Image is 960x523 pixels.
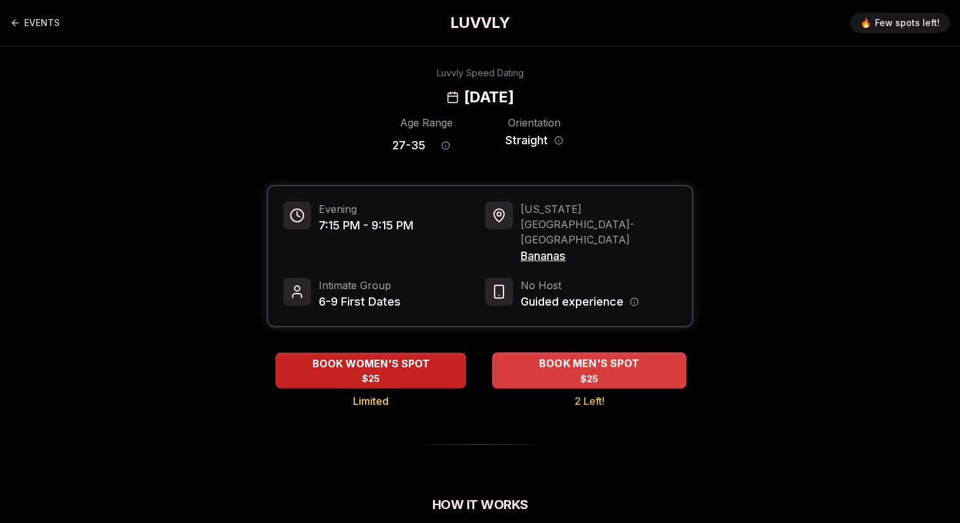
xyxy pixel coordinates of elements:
[860,17,871,29] span: 🔥
[10,10,60,36] a: Back to events
[521,201,677,247] span: [US_STATE][GEOGRAPHIC_DATA] - [GEOGRAPHIC_DATA]
[392,137,425,154] span: 27 - 35
[500,115,568,130] div: Orientation
[492,352,686,388] button: BOOK MEN'S SPOT - 2 Left!
[437,67,524,79] div: Luvvly Speed Dating
[450,13,510,33] a: LUVVLY
[392,115,460,130] div: Age Range
[505,132,548,149] span: Straight
[580,372,599,385] span: $25
[353,393,389,409] span: Limited
[521,247,677,265] span: Bananas
[537,356,642,371] span: BOOK MEN'S SPOT
[310,356,432,371] span: BOOK WOMEN'S SPOT
[464,87,514,107] h2: [DATE]
[521,293,623,311] span: Guided experience
[575,393,604,409] span: 2 Left!
[630,297,639,306] button: Host information
[521,278,639,293] span: No Host
[319,293,401,311] span: 6-9 First Dates
[276,353,466,388] button: BOOK WOMEN'S SPOT - Limited
[319,201,413,217] span: Evening
[362,372,380,385] span: $25
[875,17,940,29] span: Few spots left!
[554,136,563,145] button: Orientation information
[319,278,401,293] span: Intimate Group
[432,132,460,160] button: Age range information
[319,217,413,234] span: 7:15 PM - 9:15 PM
[267,496,693,513] h2: How It Works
